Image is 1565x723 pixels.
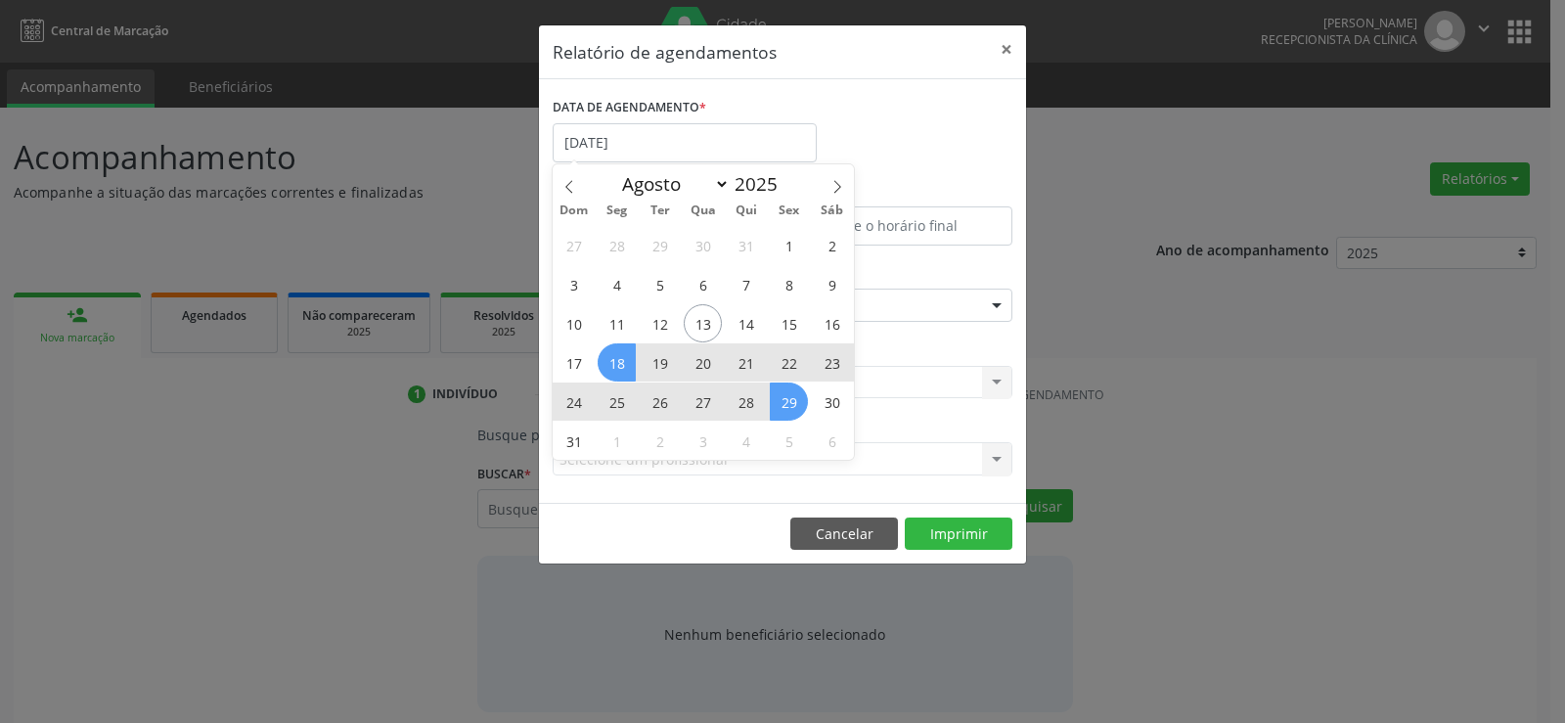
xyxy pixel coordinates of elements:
[770,383,808,421] span: Agosto 29, 2025
[787,206,1012,246] input: Selecione o horário final
[813,383,851,421] span: Agosto 30, 2025
[598,226,636,264] span: Julho 28, 2025
[770,226,808,264] span: Agosto 1, 2025
[770,265,808,303] span: Agosto 8, 2025
[612,170,730,198] select: Month
[770,422,808,460] span: Setembro 5, 2025
[555,304,593,342] span: Agosto 10, 2025
[598,383,636,421] span: Agosto 25, 2025
[555,343,593,382] span: Agosto 17, 2025
[770,304,808,342] span: Agosto 15, 2025
[555,383,593,421] span: Agosto 24, 2025
[553,39,777,65] h5: Relatório de agendamentos
[598,422,636,460] span: Setembro 1, 2025
[730,171,794,197] input: Year
[598,265,636,303] span: Agosto 4, 2025
[790,518,898,551] button: Cancelar
[555,226,593,264] span: Julho 27, 2025
[684,422,722,460] span: Setembro 3, 2025
[813,422,851,460] span: Setembro 6, 2025
[787,176,1012,206] label: ATÉ
[813,265,851,303] span: Agosto 9, 2025
[727,304,765,342] span: Agosto 14, 2025
[727,343,765,382] span: Agosto 21, 2025
[641,383,679,421] span: Agosto 26, 2025
[596,204,639,217] span: Seg
[727,226,765,264] span: Julho 31, 2025
[641,226,679,264] span: Julho 29, 2025
[727,265,765,303] span: Agosto 7, 2025
[641,343,679,382] span: Agosto 19, 2025
[684,343,722,382] span: Agosto 20, 2025
[684,304,722,342] span: Agosto 13, 2025
[727,422,765,460] span: Setembro 4, 2025
[682,204,725,217] span: Qua
[555,265,593,303] span: Agosto 3, 2025
[768,204,811,217] span: Sex
[725,204,768,217] span: Qui
[553,93,706,123] label: DATA DE AGENDAMENTO
[727,383,765,421] span: Agosto 28, 2025
[770,343,808,382] span: Agosto 22, 2025
[684,383,722,421] span: Agosto 27, 2025
[684,265,722,303] span: Agosto 6, 2025
[598,343,636,382] span: Agosto 18, 2025
[684,226,722,264] span: Julho 30, 2025
[598,304,636,342] span: Agosto 11, 2025
[813,304,851,342] span: Agosto 16, 2025
[639,204,682,217] span: Ter
[641,304,679,342] span: Agosto 12, 2025
[813,343,851,382] span: Agosto 23, 2025
[641,422,679,460] span: Setembro 2, 2025
[987,25,1026,73] button: Close
[555,422,593,460] span: Agosto 31, 2025
[811,204,854,217] span: Sáb
[641,265,679,303] span: Agosto 5, 2025
[553,123,817,162] input: Selecione uma data ou intervalo
[813,226,851,264] span: Agosto 2, 2025
[905,518,1012,551] button: Imprimir
[553,204,596,217] span: Dom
